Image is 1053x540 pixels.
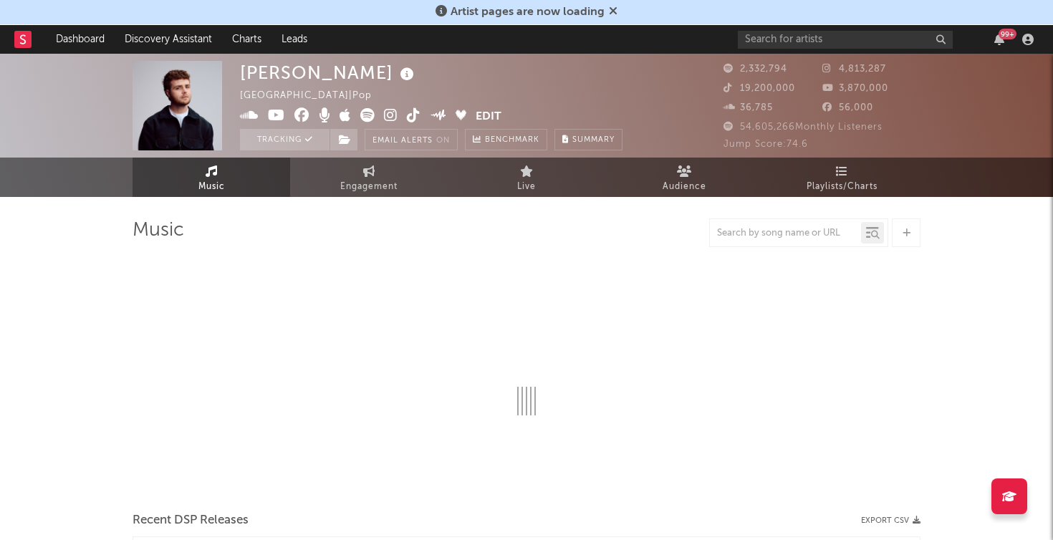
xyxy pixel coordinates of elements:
span: 36,785 [723,103,773,112]
input: Search by song name or URL [710,228,861,239]
span: 19,200,000 [723,84,795,93]
span: Audience [663,178,706,196]
a: Music [133,158,290,197]
span: Playlists/Charts [807,178,877,196]
span: 54,605,266 Monthly Listeners [723,122,883,132]
span: Artist pages are now loading [451,6,605,18]
button: Email AlertsOn [365,129,458,150]
button: Summary [554,129,622,150]
div: 99 + [999,29,1016,39]
input: Search for artists [738,31,953,49]
a: Live [448,158,605,197]
a: Audience [605,158,763,197]
a: Playlists/Charts [763,158,920,197]
span: Jump Score: 74.6 [723,140,808,149]
button: 99+ [994,34,1004,45]
a: Dashboard [46,25,115,54]
span: Music [198,178,225,196]
button: Tracking [240,129,330,150]
a: Charts [222,25,271,54]
a: Engagement [290,158,448,197]
button: Export CSV [861,516,920,525]
em: On [436,137,450,145]
span: Benchmark [485,132,539,149]
a: Discovery Assistant [115,25,222,54]
span: Summary [572,136,615,144]
span: Dismiss [609,6,617,18]
span: 3,870,000 [822,84,888,93]
span: Live [517,178,536,196]
button: Edit [476,108,501,126]
span: 56,000 [822,103,873,112]
a: Benchmark [465,129,547,150]
div: [PERSON_NAME] [240,61,418,85]
span: Engagement [340,178,398,196]
span: Recent DSP Releases [133,512,249,529]
span: 2,332,794 [723,64,787,74]
div: [GEOGRAPHIC_DATA] | Pop [240,87,388,105]
span: 4,813,287 [822,64,886,74]
a: Leads [271,25,317,54]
